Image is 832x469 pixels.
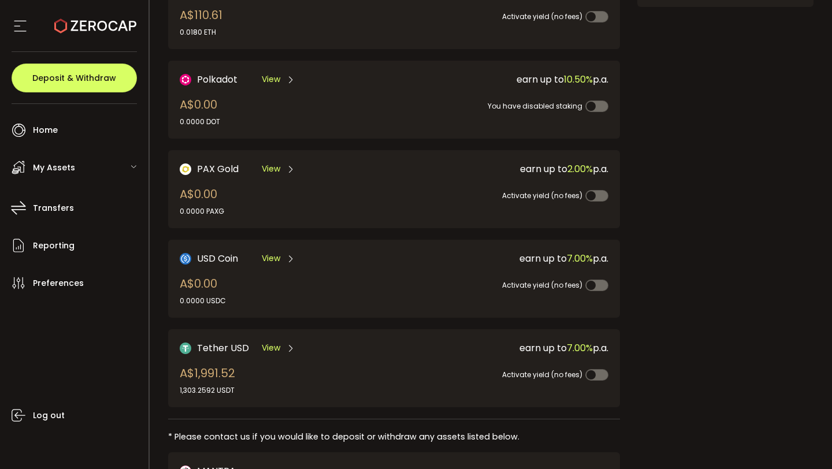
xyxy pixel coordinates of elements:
div: * Please contact us if you would like to deposit or withdraw any assets listed below. [168,431,620,443]
img: Tether USD [180,343,191,354]
div: 0.0000 PAXG [180,206,224,217]
span: View [262,342,280,354]
span: PAX Gold [197,162,239,176]
span: Activate yield (no fees) [502,370,582,379]
span: My Assets [33,159,75,176]
img: PAX Gold [180,163,191,175]
span: 7.00% [567,341,593,355]
div: 0.0180 ETH [180,27,222,38]
span: Activate yield (no fees) [502,191,582,200]
span: Tether USD [197,341,249,355]
div: earn up to p.a. [396,341,608,355]
div: 1,303.2592 USDT [180,385,235,396]
div: earn up to p.a. [396,72,608,87]
button: Deposit & Withdraw [12,64,137,92]
span: Log out [33,407,65,424]
div: A$0.00 [180,96,220,127]
span: 10.50% [564,73,593,86]
div: A$0.00 [180,275,226,306]
span: Preferences [33,275,84,292]
span: Activate yield (no fees) [502,12,582,21]
span: Deposit & Withdraw [32,74,116,82]
iframe: Chat Widget [774,414,832,469]
span: 2.00% [567,162,593,176]
span: Home [33,122,58,139]
div: 0.0000 USDC [180,296,226,306]
div: A$110.61 [180,6,222,38]
div: earn up to p.a. [396,162,608,176]
div: earn up to p.a. [396,251,608,266]
span: View [262,73,280,85]
span: Polkadot [197,72,237,87]
span: Transfers [33,200,74,217]
div: A$1,991.52 [180,364,235,396]
span: Reporting [33,237,75,254]
span: View [262,252,280,265]
span: You have disabled staking [488,101,582,111]
img: USD Coin [180,253,191,265]
span: View [262,163,280,175]
img: DOT [180,74,191,85]
span: USD Coin [197,251,238,266]
span: 7.00% [567,252,593,265]
div: A$0.00 [180,185,224,217]
span: Activate yield (no fees) [502,280,582,290]
div: 0.0000 DOT [180,117,220,127]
